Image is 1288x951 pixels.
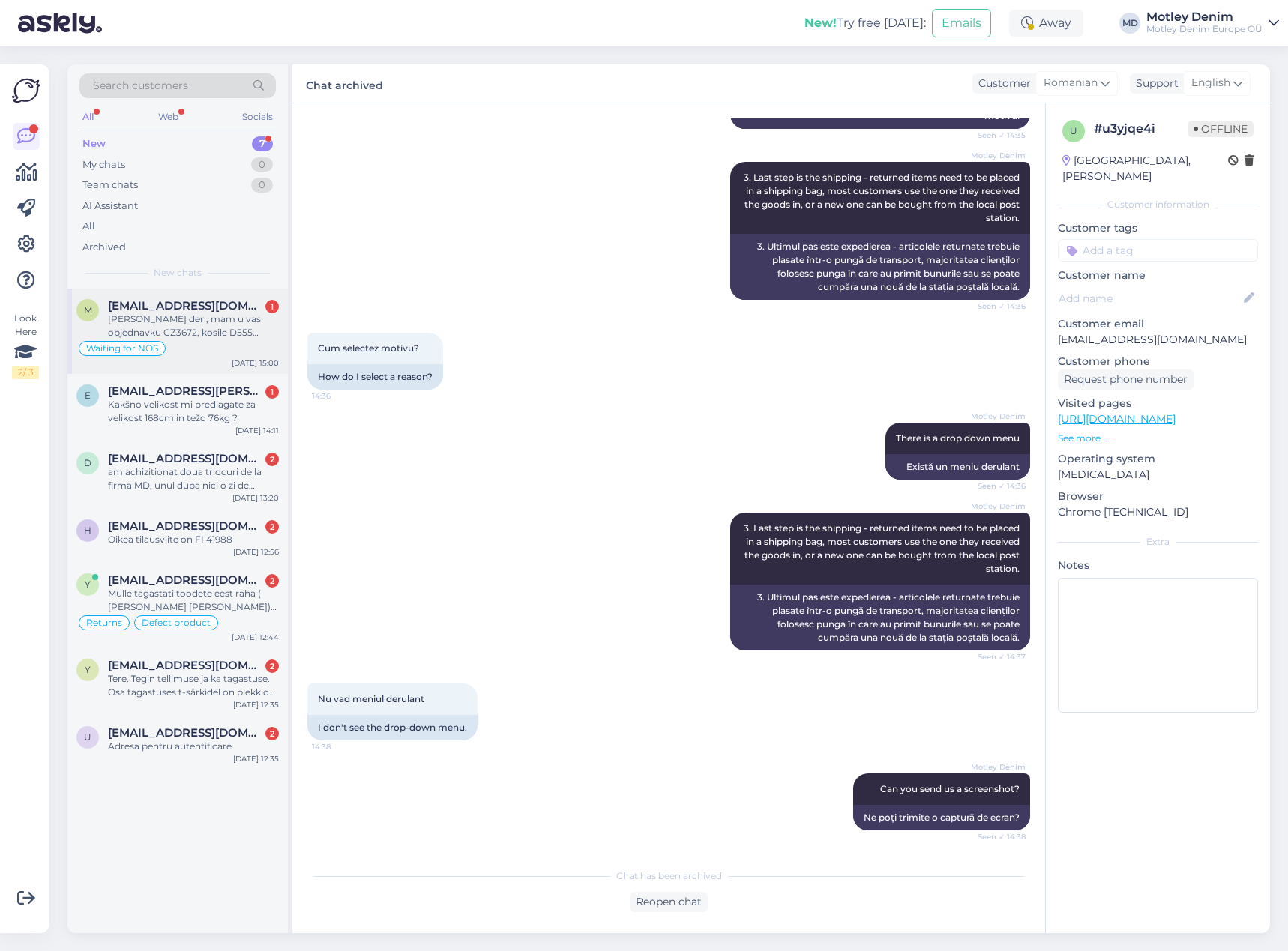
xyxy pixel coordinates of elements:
[307,364,443,390] div: How do I select a reason?
[252,136,273,151] div: 7
[79,107,97,127] div: All
[86,344,158,353] span: Waiting for NOS
[896,432,1020,444] span: There is a drop down menu
[12,76,40,105] img: Askly Logo
[318,342,419,354] span: Cum selectez motivu?
[1058,535,1258,549] div: Extra
[84,525,91,536] span: h
[744,522,1022,574] span: 3. Last step is the shipping - returned items need to be placed in a shipping bag, most customers...
[969,480,1026,492] span: Seen ✓ 14:36
[108,740,279,753] div: Adresa pentru autentificare
[744,172,1022,223] span: 3. Last step is the shipping - returned items need to be placed in a shipping bag, most customers...
[93,78,188,94] span: Search customers
[82,219,95,234] div: All
[142,618,211,627] span: Defect product
[82,157,125,172] div: My chats
[1188,121,1254,137] span: Offline
[1146,11,1279,35] a: Motley DenimMotley Denim Europe OÜ
[84,457,91,468] span: d
[265,453,279,466] div: 2
[318,693,424,704] span: Nu vad meniul derulant
[82,136,106,151] div: New
[885,454,1030,480] div: Există un meniu derulant
[730,234,1030,300] div: 3. Ultimul pas este expedierea - articolele returnate trebuie plasate într-o pungă de transport, ...
[82,240,126,255] div: Archived
[1058,558,1258,573] p: Notes
[108,519,264,533] span: hannele.lappalainen57@gmail.com
[108,672,279,699] div: Tere. Tegin tellimuse ja ka tagastuse. Osa tagastuses t-särkidel on plekkid peal . Sooviks n vahe...
[880,783,1020,794] span: Can you send us a screenshot?
[108,573,264,587] span: yuliasoots@gmail.com
[616,869,722,883] span: Chat has been archived
[1058,396,1258,411] p: Visited pages
[265,385,279,399] div: 1
[108,587,279,614] div: Mulle tagastati toodete eest raha ( [PERSON_NAME] [PERSON_NAME]) aga särkide eest mitte. Kas neid...
[1058,198,1258,211] div: Customer information
[969,831,1026,842] span: Seen ✓ 14:38
[1070,125,1077,136] span: u
[12,366,39,379] div: 2 / 3
[85,664,91,675] span: y
[1058,451,1258,467] p: Operating system
[265,300,279,313] div: 1
[1009,10,1083,37] div: Away
[251,178,273,193] div: 0
[630,892,708,912] div: Reopen chat
[1058,432,1258,445] p: See more ...
[969,130,1026,141] span: Seen ✓ 14:35
[232,492,279,504] div: [DATE] 13:20
[85,390,91,401] span: e
[265,520,279,534] div: 2
[84,304,92,316] span: m
[86,618,122,627] span: Returns
[1146,23,1263,35] div: Motley Denim Europe OÜ
[1094,120,1188,138] div: # u3yjqe4i
[108,452,264,465] span: davidutupopescu@gmail.com
[233,546,279,558] div: [DATE] 12:56
[804,14,926,32] div: Try free [DATE]:
[1058,220,1258,236] p: Customer tags
[1058,489,1258,504] p: Browser
[233,699,279,710] div: [DATE] 12:35
[969,501,1026,512] span: Motley Denim
[108,726,264,740] span: ufirtnitsocprime@gmail.com
[307,715,478,740] div: I don't see the drop-down menu.
[265,659,279,673] div: 2
[969,150,1026,161] span: Motley Denim
[312,741,368,752] span: 14:38
[1058,369,1194,390] div: Request phone number
[306,73,383,94] label: Chat archived
[1058,239,1258,262] input: Add a tag
[1059,290,1241,307] input: Add name
[1191,75,1230,91] span: English
[155,107,181,127] div: Web
[265,727,279,740] div: 2
[108,313,279,339] div: [PERSON_NAME] den, mam u vas objednavku CZ3672, kosile D555 Aiden Easy Iron-Shirt White velikost ...
[1119,13,1140,34] div: MD
[1058,268,1258,283] p: Customer name
[84,731,91,743] span: u
[1130,76,1179,91] div: Support
[108,465,279,492] div: am achizitionat doua triocuri de la firma MD, unul dupa nici o zi de folosinta,cu eticheta origin...
[108,659,264,672] span: yuliasoots@gmail.com
[969,301,1026,312] span: Seen ✓ 14:36
[804,16,837,30] b: New!
[108,384,264,398] span: el.teh.bojan.zubic@gmail.com
[108,398,279,425] div: Kakšno velikost mi predlagate za velikost 168cm in težo 76kg ?
[232,632,279,643] div: [DATE] 12:44
[154,266,202,280] span: New chats
[108,533,279,546] div: Oikea tilausviite on FI 41988
[853,805,1030,830] div: Ne poți trimite o captură de ecran?
[85,579,91,590] span: y
[1146,11,1263,23] div: Motley Denim
[82,178,138,193] div: Team chats
[730,585,1030,650] div: 3. Ultimul pas este expedierea - articolele returnate trebuie plasate într-o pungă de transport, ...
[239,107,276,127] div: Socials
[1058,504,1258,520] p: Chrome [TECHNICAL_ID]
[969,651,1026,662] span: Seen ✓ 14:37
[1062,153,1228,184] div: [GEOGRAPHIC_DATA], [PERSON_NAME]
[1058,412,1176,426] a: [URL][DOMAIN_NAME]
[232,357,279,369] div: [DATE] 15:00
[969,411,1026,422] span: Motley Denim
[972,76,1031,91] div: Customer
